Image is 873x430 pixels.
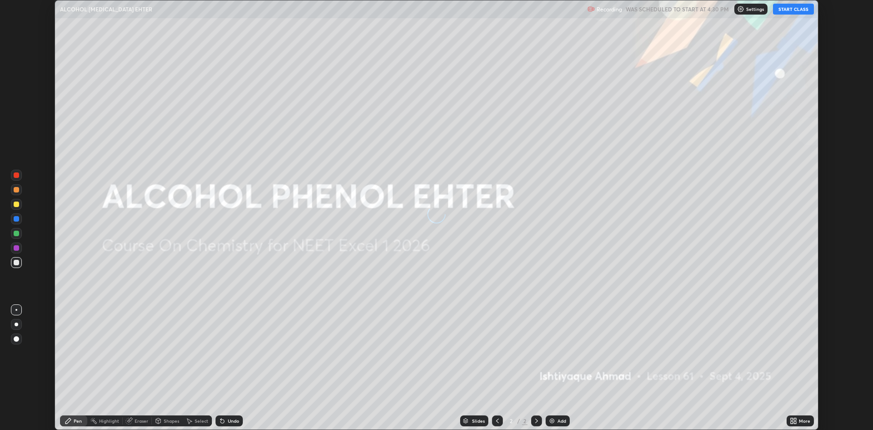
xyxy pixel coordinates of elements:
div: 2 [507,418,516,424]
div: Slides [472,419,485,423]
div: Add [557,419,566,423]
p: ALCOHOL [MEDICAL_DATA] EHTER [60,5,152,13]
h5: WAS SCHEDULED TO START AT 4:30 PM [626,5,729,13]
p: Settings [746,7,764,11]
div: Undo [228,419,239,423]
div: More [799,419,810,423]
img: recording.375f2c34.svg [587,5,595,13]
div: Select [195,419,208,423]
div: 2 [522,417,527,425]
div: Shapes [164,419,179,423]
img: add-slide-button [548,417,556,425]
div: Pen [74,419,82,423]
div: Eraser [135,419,148,423]
div: Highlight [99,419,119,423]
button: START CLASS [773,4,814,15]
p: Recording [597,6,622,13]
div: / [517,418,520,424]
img: class-settings-icons [737,5,744,13]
